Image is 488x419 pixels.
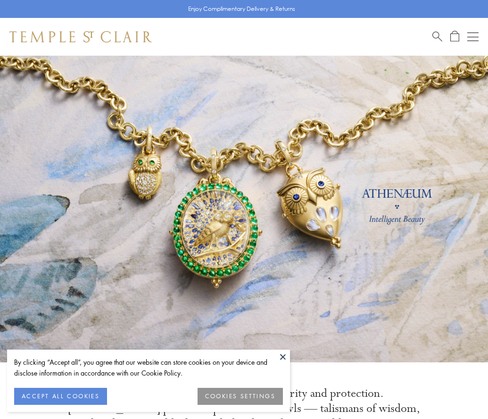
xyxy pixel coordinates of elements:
[9,31,152,42] img: Temple St. Clair
[14,388,107,405] button: ACCEPT ALL COOKIES
[467,31,479,42] button: Open navigation
[14,357,283,378] div: By clicking “Accept all”, you agree that our website can store cookies on your device and disclos...
[188,4,295,14] p: Enjoy Complimentary Delivery & Returns
[432,31,442,42] a: Search
[198,388,283,405] button: COOKIES SETTINGS
[450,31,459,42] a: Open Shopping Bag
